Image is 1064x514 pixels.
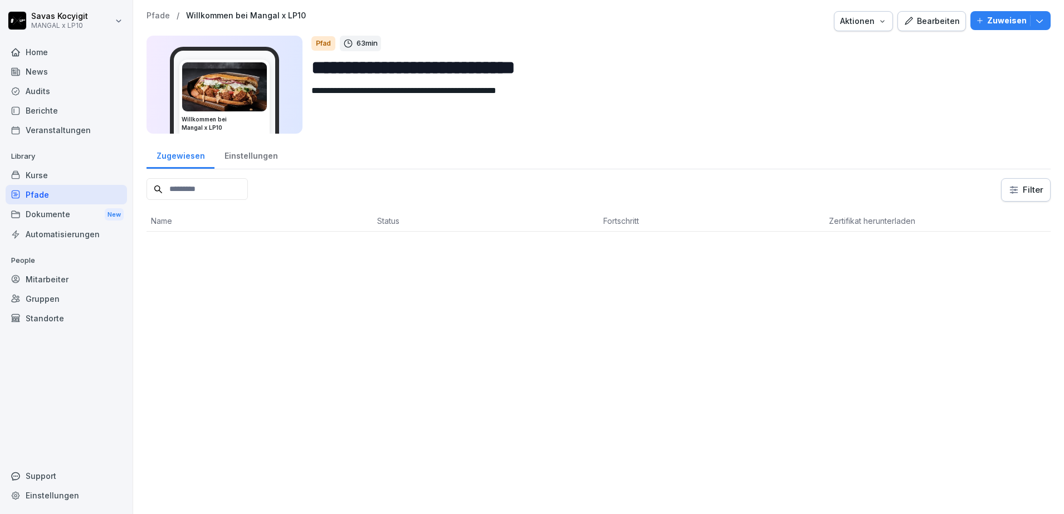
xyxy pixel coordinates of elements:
[147,11,170,21] a: Pfade
[6,101,127,120] a: Berichte
[373,211,599,232] th: Status
[1008,184,1043,195] div: Filter
[6,204,127,225] div: Dokumente
[6,204,127,225] a: DokumenteNew
[6,62,127,81] a: News
[147,211,373,232] th: Name
[311,36,335,51] div: Pfad
[182,115,267,132] h3: Willkommen bei Mangal x LP10
[186,11,306,21] a: Willkommen bei Mangal x LP10
[105,208,124,221] div: New
[6,466,127,486] div: Support
[1002,179,1050,201] button: Filter
[6,120,127,140] a: Veranstaltungen
[6,185,127,204] a: Pfade
[897,11,966,31] button: Bearbeiten
[6,165,127,185] a: Kurse
[6,81,127,101] a: Audits
[987,14,1027,27] p: Zuweisen
[214,140,287,169] a: Einstellungen
[31,12,88,21] p: Savas Kocyigit
[357,38,378,49] p: 63 min
[6,270,127,289] a: Mitarbeiter
[6,289,127,309] a: Gruppen
[147,140,214,169] a: Zugewiesen
[970,11,1051,30] button: Zuweisen
[904,15,960,27] div: Bearbeiten
[840,15,887,27] div: Aktionen
[6,148,127,165] p: Library
[599,211,825,232] th: Fortschritt
[6,252,127,270] p: People
[6,486,127,505] a: Einstellungen
[6,42,127,62] a: Home
[31,22,88,30] p: MANGAL x LP10
[824,211,1051,232] th: Zertifikat herunterladen
[834,11,893,31] button: Aktionen
[177,11,179,21] p: /
[6,309,127,328] a: Standorte
[182,62,267,111] img: hgf97z4s9c5ku9x7egefqalq.png
[6,224,127,244] a: Automatisierungen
